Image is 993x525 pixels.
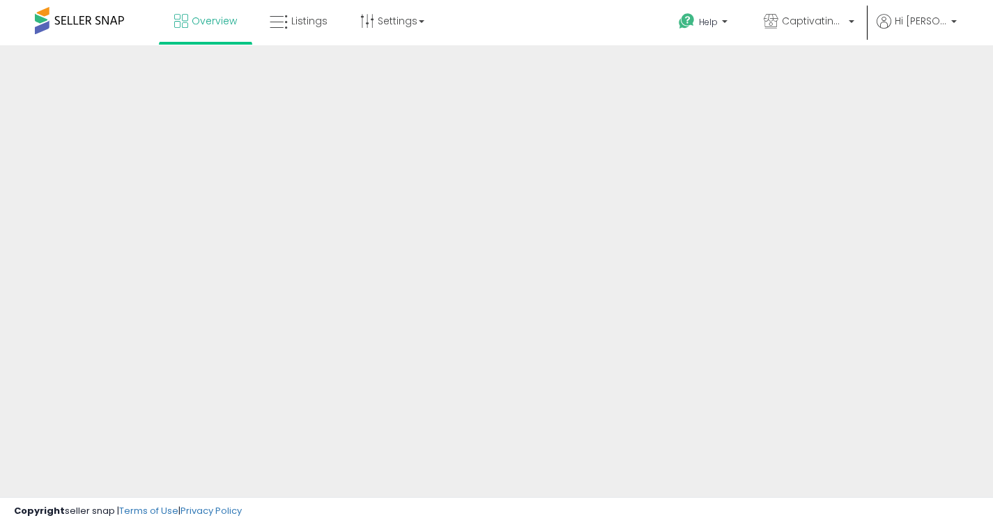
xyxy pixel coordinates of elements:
div: seller snap | | [14,505,242,518]
span: Captivating Bargains [782,14,845,28]
span: Listings [291,14,328,28]
a: Help [668,2,741,45]
a: Privacy Policy [180,504,242,517]
strong: Copyright [14,504,65,517]
span: Help [699,16,718,28]
a: Terms of Use [119,504,178,517]
i: Get Help [678,13,695,30]
span: Overview [192,14,237,28]
a: Hi [PERSON_NAME] [877,14,957,45]
span: Hi [PERSON_NAME] [895,14,947,28]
